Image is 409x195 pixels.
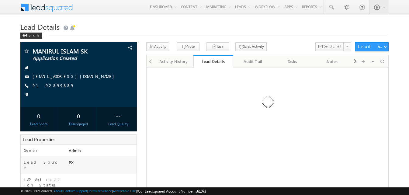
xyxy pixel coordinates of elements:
a: Notes [312,55,352,68]
a: About [54,189,62,193]
a: Lead Details [193,55,233,68]
span: Lead Details [20,22,60,32]
div: Lead Actions [358,44,384,49]
div: -- [102,110,135,121]
a: Terms of Service [88,189,112,193]
div: Lead Quality [102,121,135,127]
button: Send Email [315,42,344,51]
div: Lead Details [198,58,228,64]
button: Note [177,42,199,51]
div: Notes [317,58,346,65]
div: PX [67,159,137,168]
div: 0 [22,110,55,121]
span: © 2025 LeadSquared | | | | | [20,188,206,194]
span: Admin [69,148,81,153]
span: Send Email [324,44,341,49]
img: Loading... [236,71,299,134]
div: Back [20,33,42,39]
label: Owner [24,148,38,153]
a: Contact Support [63,189,87,193]
a: Acceptable Use [113,189,136,193]
span: 61073 [197,189,206,193]
button: Lead Actions [355,42,389,51]
span: 9192899889 [33,83,74,89]
a: Audit Trail [233,55,273,68]
div: 0 [62,110,95,121]
div: Disengaged [62,121,95,127]
span: Your Leadsquared Account Number is [137,189,206,193]
label: LAP Application Status [24,177,63,188]
div: Lead Score [22,121,55,127]
div: Audit Trail [238,58,267,65]
a: [EMAIL_ADDRESS][DOMAIN_NAME] [33,74,117,79]
a: Tasks [273,55,312,68]
span: MANIRUL ISLAM SK [33,48,104,54]
a: Back [20,32,45,37]
a: Activity History [154,55,193,68]
span: Lead Properties [23,136,55,142]
label: Lead Source [24,159,63,170]
span: Application Created [33,55,104,61]
button: Activity [146,42,169,51]
div: Tasks [278,58,307,65]
button: Sales Activity [235,42,267,51]
div: Activity History [159,58,188,65]
button: Task [206,42,229,51]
